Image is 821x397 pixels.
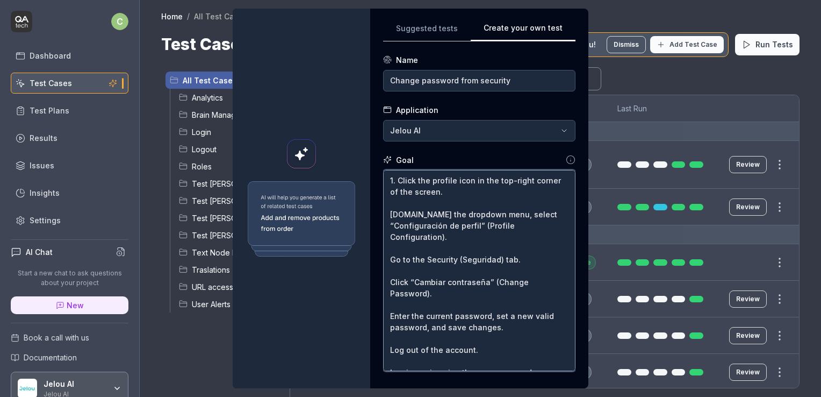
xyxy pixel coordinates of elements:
[396,154,414,166] div: Goal
[471,22,575,41] button: Create your own test
[390,125,421,136] span: Jelou AI
[396,54,418,66] div: Name
[246,180,357,259] img: Generate a test using AI
[383,22,471,41] button: Suggested tests
[383,120,575,141] button: Jelou AI
[396,104,438,116] div: Application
